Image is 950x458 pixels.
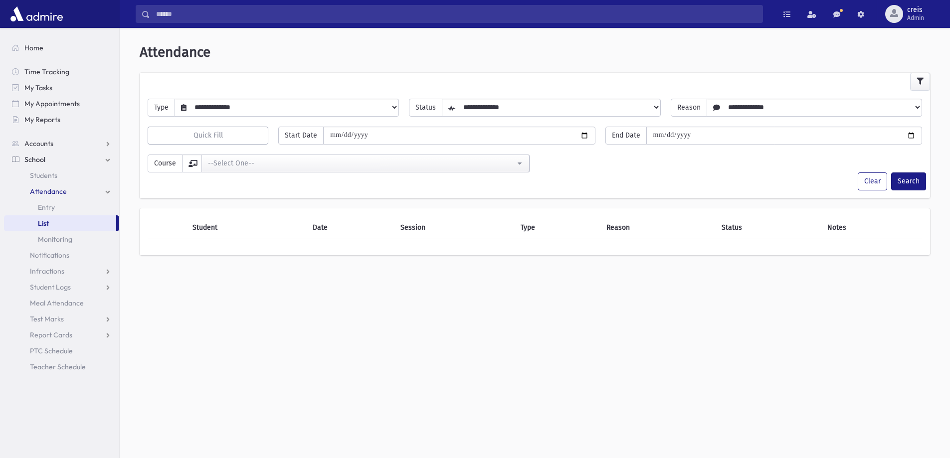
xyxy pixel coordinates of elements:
th: Reason [600,216,716,239]
span: Student Logs [30,283,71,292]
a: Students [4,167,119,183]
span: My Appointments [24,99,80,108]
a: My Reports [4,112,119,128]
th: Status [716,216,821,239]
span: Attendance [140,44,210,60]
span: Test Marks [30,314,64,323]
th: Student [187,216,307,239]
a: Meal Attendance [4,295,119,311]
button: Quick Fill [148,127,268,145]
span: Accounts [24,139,53,148]
span: Home [24,43,43,52]
button: --Select One-- [201,154,530,172]
a: School [4,152,119,167]
span: Start Date [278,127,324,145]
span: End Date [605,127,647,145]
a: Notifications [4,247,119,263]
span: School [24,155,45,164]
span: List [38,219,49,228]
span: My Reports [24,115,60,124]
a: My Tasks [4,80,119,96]
span: Students [30,171,57,180]
span: Monitoring [38,235,72,244]
a: Infractions [4,263,119,279]
input: Search [150,5,762,23]
a: Home [4,40,119,56]
a: PTC Schedule [4,343,119,359]
span: Attendance [30,187,67,196]
span: Report Cards [30,330,72,339]
a: Monitoring [4,231,119,247]
button: Search [891,172,926,190]
span: Quick Fill [193,131,223,140]
div: --Select One-- [208,158,515,168]
a: Accounts [4,136,119,152]
span: Type [148,99,175,117]
a: List [4,215,116,231]
span: Admin [907,14,924,22]
span: Infractions [30,267,64,276]
span: Course [148,154,183,172]
a: Attendance [4,183,119,199]
a: My Appointments [4,96,119,112]
button: Clear [858,172,887,190]
span: My Tasks [24,83,52,92]
span: Time Tracking [24,67,69,76]
a: Teacher Schedule [4,359,119,375]
a: Report Cards [4,327,119,343]
th: Session [394,216,515,239]
span: Status [409,99,442,117]
span: Meal Attendance [30,299,84,307]
a: Time Tracking [4,64,119,80]
th: Type [515,216,601,239]
span: Reason [671,99,707,117]
span: PTC Schedule [30,346,73,355]
a: Student Logs [4,279,119,295]
img: AdmirePro [8,4,65,24]
th: Date [307,216,394,239]
a: Entry [4,199,119,215]
span: creis [907,6,924,14]
span: Entry [38,203,55,212]
span: Notifications [30,251,69,260]
th: Notes [821,216,922,239]
span: Teacher Schedule [30,362,86,371]
a: Test Marks [4,311,119,327]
